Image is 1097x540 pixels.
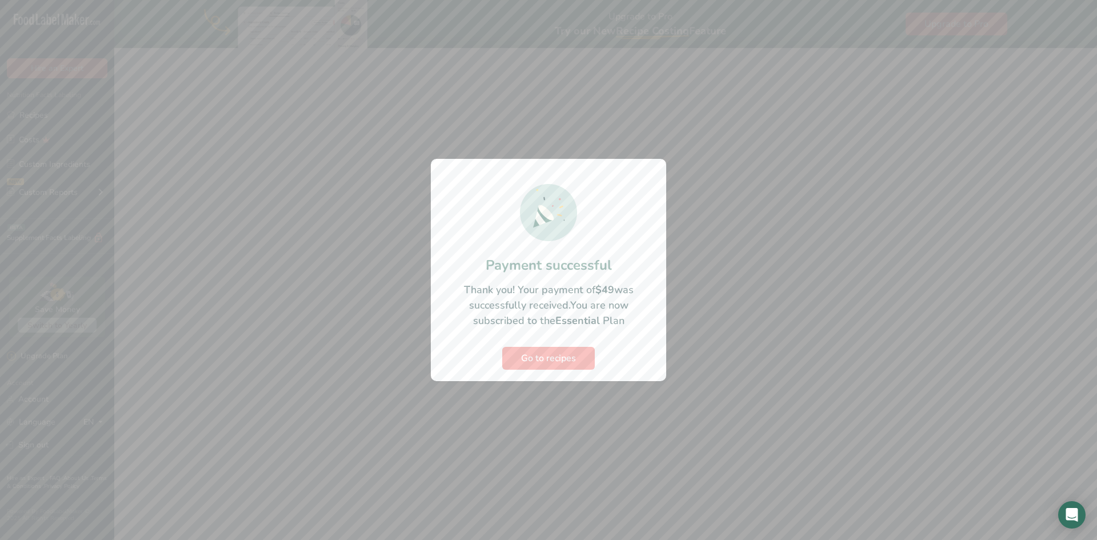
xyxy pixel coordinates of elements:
h1: Payment successful [442,255,655,275]
b: $49 [595,283,614,297]
img: Successful Payment [520,184,577,241]
button: Go to recipes [502,347,595,370]
div: Open Intercom Messenger [1058,501,1086,529]
p: Thank you! Your payment of was successfully received. [442,282,655,329]
span: Go to recipes [521,351,576,365]
b: Essential [555,314,600,327]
